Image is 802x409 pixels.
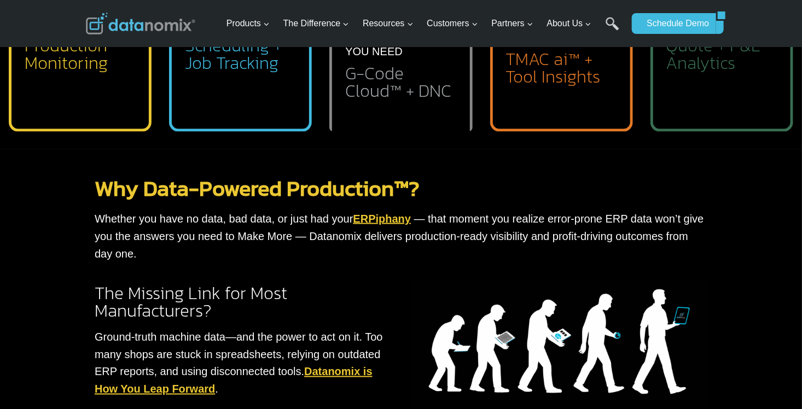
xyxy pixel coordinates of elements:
span: State/Region [246,135,288,145]
span: Products [226,16,270,31]
a: Datanomix is How You Leap Forward [95,366,373,395]
span: Partners [491,16,533,31]
a: Terms [123,244,139,252]
p: Whether you have no data, bad data, or just had your — that moment you realize error-prone ERP da... [95,210,707,262]
p: YOU NEED [345,43,402,60]
h2: G-Code Cloud™ + DNC [345,65,456,100]
span: The Difference [283,16,350,31]
img: Datanomix [86,13,195,34]
h2: Quote + P&L Analytics [666,37,777,72]
p: Ground-truth machine data—and the power to act on it. Too many shops are stuck in spreadsheets, r... [95,328,392,398]
a: Schedule Demo [632,13,716,34]
a: Why Data-Powered Production™? [95,172,420,204]
span: Last Name [246,1,281,10]
span: Customers [427,16,478,31]
span: Phone number [246,45,295,55]
a: Privacy Policy [149,244,184,252]
h2: The Missing Link for Most Manufacturers? [95,284,392,319]
a: ERPiphany [353,213,411,225]
h2: TMAC ai™ + Tool Insights [506,50,617,85]
nav: Primary Navigation [222,6,627,42]
img: Datanomix is the missing link. [410,279,707,408]
span: Resources [363,16,413,31]
span: About Us [547,16,592,31]
a: Search [606,17,619,42]
h2: Scheduling + Job Tracking [185,37,296,72]
h2: Production Monitoring [25,37,136,72]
